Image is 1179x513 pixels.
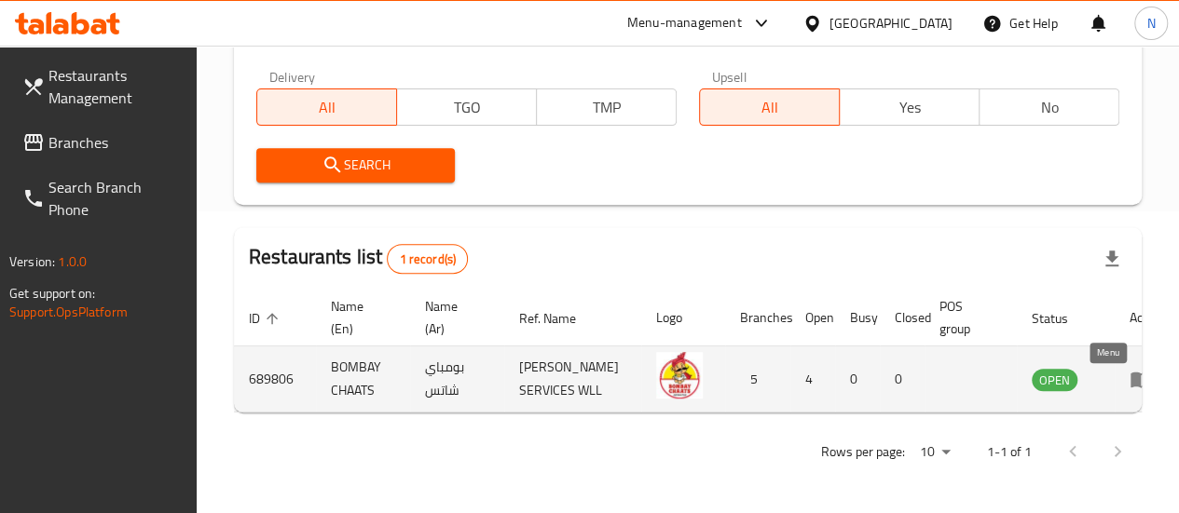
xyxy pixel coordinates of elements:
td: 5 [725,346,790,412]
span: ID [249,307,284,330]
button: TGO [396,88,537,126]
div: [GEOGRAPHIC_DATA] [829,13,953,34]
th: Action [1115,290,1179,346]
img: BOMBAY CHAATS [656,352,703,398]
h2: Restaurants list [249,243,468,274]
span: Restaurants Management [48,64,182,109]
th: Branches [725,290,790,346]
span: Search [271,154,441,177]
div: OPEN [1032,369,1077,391]
span: Name (Ar) [425,295,482,340]
span: Branches [48,131,182,154]
div: Export file [1090,236,1134,281]
span: Version: [9,250,55,274]
span: Get support on: [9,281,95,305]
a: Search Branch Phone [7,165,197,232]
span: Status [1032,307,1092,330]
th: Busy [835,290,880,346]
a: Branches [7,120,197,165]
td: 0 [835,346,880,412]
table: enhanced table [234,290,1179,412]
button: Search [256,148,456,182]
button: No [979,88,1119,126]
button: All [256,88,397,126]
span: TMP [544,94,669,121]
td: 4 [790,346,835,412]
th: Logo [641,290,725,346]
span: Ref. Name [519,307,600,330]
span: OPEN [1032,370,1077,391]
span: 1 record(s) [388,250,467,268]
td: [PERSON_NAME] SERVICES WLL [504,346,641,412]
span: All [265,94,390,121]
th: Closed [880,290,925,346]
span: TGO [404,94,529,121]
button: All [699,88,840,126]
span: 1.0.0 [58,250,87,274]
div: Menu-management [627,12,742,34]
p: Rows per page: [821,440,905,464]
button: TMP [536,88,677,126]
div: Rows per page: [912,439,957,466]
span: No [987,94,1112,121]
td: BOMBAY CHAATS [316,346,410,412]
div: Total records count [387,244,468,274]
td: 0 [880,346,925,412]
span: POS group [939,295,994,340]
td: بومباي شاتس [410,346,504,412]
span: Name (En) [331,295,388,340]
a: Restaurants Management [7,53,197,120]
span: All [707,94,832,121]
p: 1-1 of 1 [987,440,1032,464]
button: Yes [839,88,980,126]
label: Delivery [269,70,316,83]
a: Support.OpsPlatform [9,300,128,324]
span: Search Branch Phone [48,176,182,221]
th: Open [790,290,835,346]
span: N [1146,13,1155,34]
span: Yes [847,94,972,121]
label: Upsell [712,70,747,83]
td: 689806 [234,346,316,412]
